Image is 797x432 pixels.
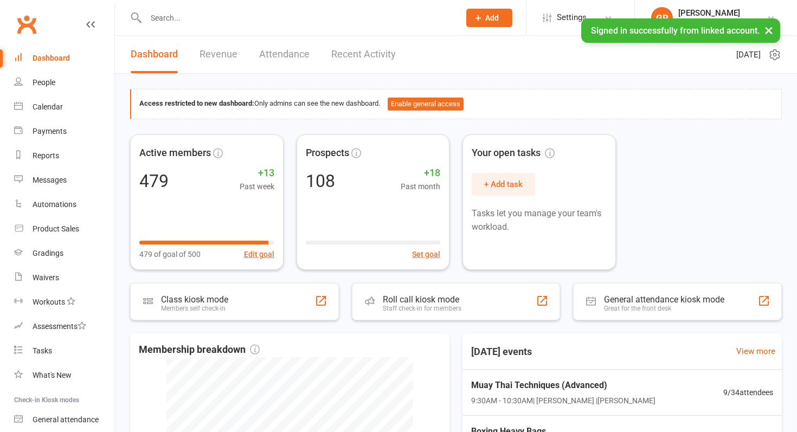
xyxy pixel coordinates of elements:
[33,200,76,209] div: Automations
[14,95,114,119] a: Calendar
[472,207,607,234] p: Tasks let you manage your team's workload.
[388,98,464,111] button: Enable general access
[14,241,114,266] a: Gradings
[200,36,237,73] a: Revenue
[14,408,114,432] a: General attendance kiosk mode
[14,70,114,95] a: People
[14,290,114,314] a: Workouts
[244,248,274,260] button: Edit goal
[14,266,114,290] a: Waivers
[383,305,461,312] div: Staff check-in for members
[723,386,773,398] span: 9 / 34 attendees
[33,273,59,282] div: Waivers
[466,9,512,27] button: Add
[759,18,779,42] button: ×
[143,10,452,25] input: Search...
[651,7,673,29] div: GR
[139,342,260,358] span: Membership breakdown
[736,345,775,358] a: View more
[33,127,67,136] div: Payments
[13,11,40,38] a: Clubworx
[604,294,724,305] div: General attendance kiosk mode
[33,249,63,257] div: Gradings
[472,145,555,161] span: Your open tasks
[33,224,79,233] div: Product Sales
[33,298,65,306] div: Workouts
[306,145,349,161] span: Prospects
[14,144,114,168] a: Reports
[462,342,541,362] h3: [DATE] events
[471,395,655,407] span: 9:30AM - 10:30AM | [PERSON_NAME] | [PERSON_NAME]
[139,145,211,161] span: Active members
[306,172,335,190] div: 108
[401,180,440,192] span: Past month
[33,415,99,424] div: General attendance
[678,8,740,18] div: [PERSON_NAME]
[33,322,86,331] div: Assessments
[33,102,63,111] div: Calendar
[485,14,499,22] span: Add
[591,25,760,36] span: Signed in successfully from linked account.
[412,248,440,260] button: Set goal
[139,98,773,111] div: Only admins can see the new dashboard.
[33,78,55,87] div: People
[139,172,169,190] div: 479
[14,168,114,192] a: Messages
[14,314,114,339] a: Assessments
[383,294,461,305] div: Roll call kiosk mode
[401,165,440,181] span: +18
[33,176,67,184] div: Messages
[33,371,72,379] div: What's New
[259,36,310,73] a: Attendance
[33,346,52,355] div: Tasks
[33,54,70,62] div: Dashboard
[240,180,274,192] span: Past week
[14,46,114,70] a: Dashboard
[14,192,114,217] a: Automations
[472,173,535,196] button: + Add task
[331,36,396,73] a: Recent Activity
[33,151,59,160] div: Reports
[557,5,587,30] span: Settings
[139,99,254,107] strong: Access restricted to new dashboard:
[14,339,114,363] a: Tasks
[736,48,761,61] span: [DATE]
[161,305,228,312] div: Members self check-in
[139,248,201,260] span: 479 of goal of 500
[678,18,740,28] div: Chopper's Gym
[240,165,274,181] span: +13
[14,217,114,241] a: Product Sales
[14,363,114,388] a: What's New
[161,294,228,305] div: Class kiosk mode
[604,305,724,312] div: Great for the front desk
[131,36,178,73] a: Dashboard
[471,378,655,392] span: Muay Thai Techniques (Advanced)
[14,119,114,144] a: Payments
